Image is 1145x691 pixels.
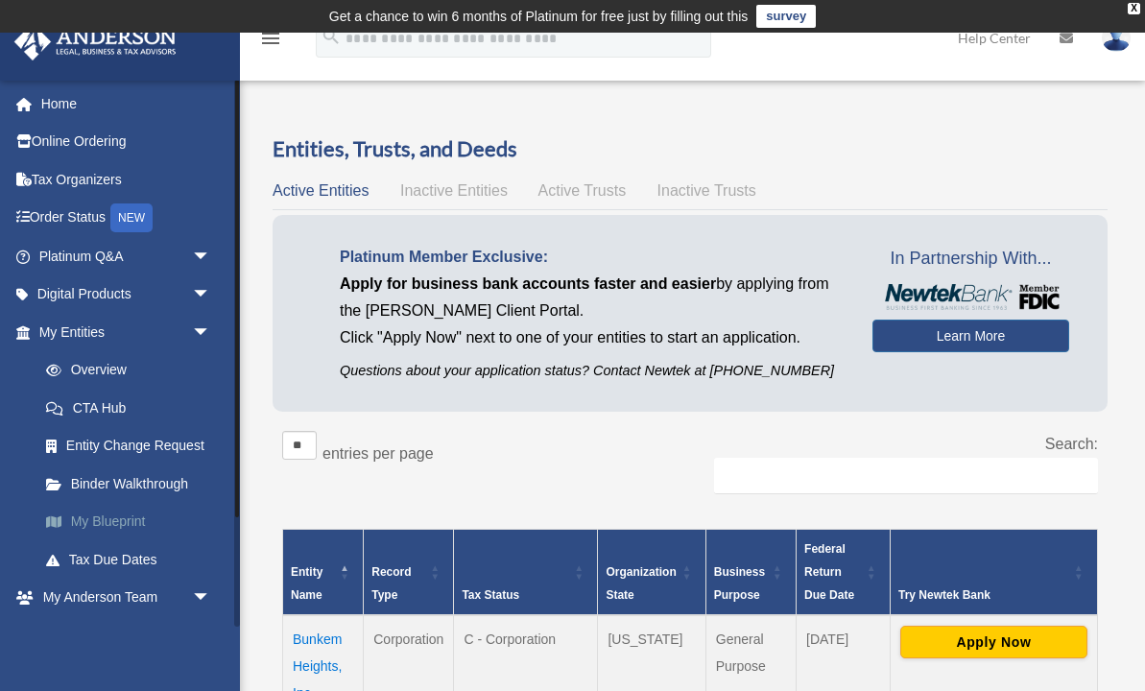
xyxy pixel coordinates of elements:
span: Inactive Trusts [657,182,756,199]
a: Binder Walkthrough [27,465,240,503]
a: Order StatusNEW [13,199,240,238]
a: Tax Due Dates [27,540,240,579]
span: arrow_drop_down [192,237,230,276]
span: arrow_drop_down [192,313,230,352]
th: Record Type: Activate to sort [364,529,454,615]
div: Get a chance to win 6 months of Platinum for free just by filling out this [329,5,749,28]
span: Entity Name [291,565,322,602]
a: My Anderson Teamarrow_drop_down [13,579,240,617]
span: Record Type [371,565,411,602]
th: Organization State: Activate to sort [598,529,705,615]
span: In Partnership With... [872,244,1069,274]
a: Tax Organizers [13,160,240,199]
th: Federal Return Due Date: Activate to sort [797,529,891,615]
th: Business Purpose: Activate to sort [705,529,796,615]
a: CTA Hub [27,389,240,427]
a: My Documentsarrow_drop_down [13,616,240,655]
a: Online Ordering [13,123,240,161]
i: search [321,26,342,47]
p: Click "Apply Now" next to one of your entities to start an application. [340,324,844,351]
a: Platinum Q&Aarrow_drop_down [13,237,240,275]
p: by applying from the [PERSON_NAME] Client Portal. [340,271,844,324]
a: Learn More [872,320,1069,352]
a: Digital Productsarrow_drop_down [13,275,240,314]
span: arrow_drop_down [192,275,230,315]
p: Questions about your application status? Contact Newtek at [PHONE_NUMBER] [340,359,844,383]
a: My Blueprint [27,503,240,541]
div: Try Newtek Bank [898,584,1068,607]
i: menu [259,27,282,50]
span: Tax Status [462,588,519,602]
a: My Entitiesarrow_drop_down [13,313,240,351]
img: NewtekBankLogoSM.png [882,284,1060,310]
span: Business Purpose [714,565,765,602]
a: Entity Change Request [27,427,240,465]
div: close [1128,3,1140,14]
th: Try Newtek Bank : Activate to sort [890,529,1097,615]
th: Entity Name: Activate to invert sorting [283,529,364,615]
span: Inactive Entities [400,182,508,199]
span: Active Entities [273,182,369,199]
span: arrow_drop_down [192,579,230,618]
div: NEW [110,203,153,232]
a: Overview [27,351,230,390]
span: Federal Return Due Date [804,542,854,602]
span: Active Trusts [538,182,627,199]
a: menu [259,34,282,50]
img: Anderson Advisors Platinum Portal [9,23,182,60]
th: Tax Status: Activate to sort [454,529,598,615]
span: arrow_drop_down [192,616,230,655]
label: entries per page [322,445,434,462]
button: Apply Now [900,626,1087,658]
a: Home [13,84,240,123]
p: Platinum Member Exclusive: [340,244,844,271]
span: Organization State [606,565,676,602]
a: survey [756,5,816,28]
img: User Pic [1102,24,1131,52]
label: Search: [1045,436,1098,452]
h3: Entities, Trusts, and Deeds [273,134,1108,164]
span: Apply for business bank accounts faster and easier [340,275,716,292]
